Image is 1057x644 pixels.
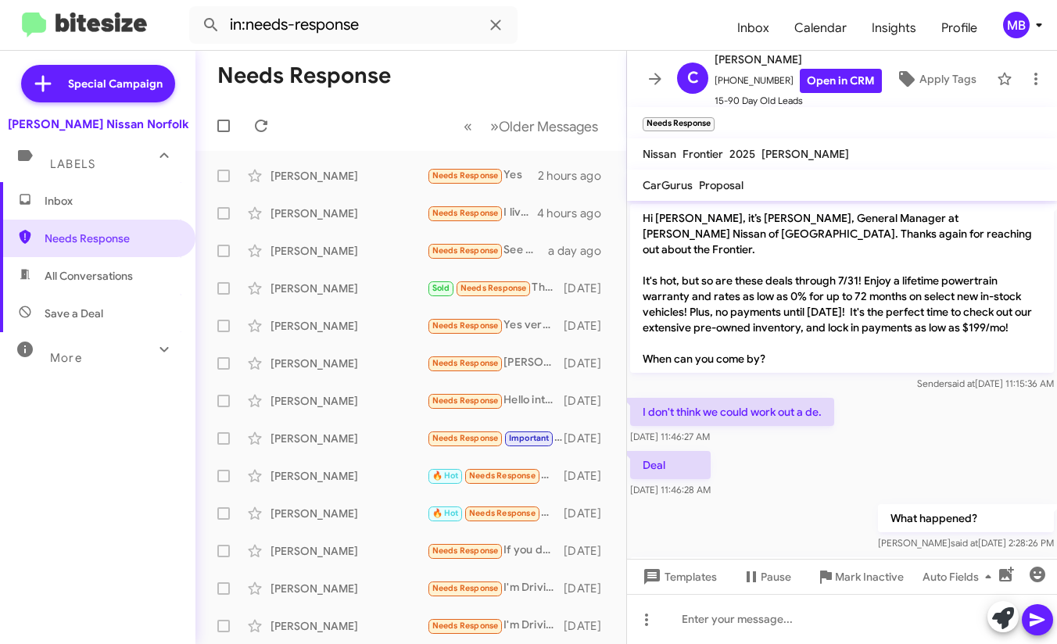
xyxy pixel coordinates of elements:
span: [DATE] 11:46:27 AM [630,431,710,442]
a: Calendar [782,5,859,51]
div: [PERSON_NAME] [271,281,427,296]
div: No. Under the impression we were working through text messages [427,504,564,522]
p: Hi [PERSON_NAME], it’s [PERSON_NAME], General Manager at [PERSON_NAME] Nissan of [GEOGRAPHIC_DATA... [630,204,1054,373]
div: [PERSON_NAME] [271,168,427,184]
button: Auto Fields [910,563,1010,591]
div: a day ago [548,243,614,259]
button: Templates [627,563,729,591]
div: [DATE] [564,506,614,521]
div: [DATE] [564,581,614,596]
button: Apply Tags [882,65,989,93]
nav: Page navigation example [455,110,607,142]
span: Pause [761,563,791,591]
span: Needs Response [460,283,527,293]
p: Deal [630,451,711,479]
span: Needs Response [45,231,177,246]
div: [PERSON_NAME] [271,431,427,446]
div: Thanks very much. [427,279,564,297]
div: [PERSON_NAME] [271,393,427,409]
span: [PERSON_NAME] [DATE] 2:28:26 PM [878,537,1054,549]
div: [PERSON_NAME] [271,243,427,259]
span: Special Campaign [68,76,163,91]
span: Needs Response [469,508,536,518]
span: Proposal [699,178,743,192]
div: [PERSON_NAME] [271,206,427,221]
span: [PERSON_NAME] [761,147,849,161]
div: 2 hours ago [538,168,614,184]
div: [PERSON_NAME] Nissan Norfolk [8,116,188,132]
div: [DATE] [564,468,614,484]
button: Mark Inactive [804,563,916,591]
div: Hello interested in a Nissan maxima [427,392,564,410]
span: 🔥 Hot [432,508,459,518]
span: Needs Response [432,170,499,181]
span: Templates [640,563,717,591]
span: Save a Deal [45,306,103,321]
small: Needs Response [643,117,715,131]
div: If you don't want to send me your best otd price.. then probably not coming to look.. [427,542,564,560]
p: Hi [PERSON_NAME], it's [PERSON_NAME] at [PERSON_NAME] Nissan of [GEOGRAPHIC_DATA]. Just wanted to... [630,557,1054,617]
div: How late are you available for appraisal? [427,429,564,447]
span: said at [951,537,978,549]
span: [PERSON_NAME] [715,50,882,69]
span: [DATE] 11:46:28 AM [630,484,711,496]
span: 15-90 Day Old Leads [715,93,882,109]
span: More [50,351,82,365]
div: I'm Driving - Sent from My Car [427,579,564,597]
span: Needs Response [432,358,499,368]
span: Labels [50,157,95,171]
button: Pause [729,563,804,591]
span: Older Messages [499,118,598,135]
div: [PERSON_NAME] [271,618,427,634]
div: 4 hours ago [537,206,614,221]
div: [DATE] [564,543,614,559]
div: I live in [GEOGRAPHIC_DATA], and I think my family made the executive decision to get a hybrid hi... [427,204,537,222]
span: Mark Inactive [835,563,904,591]
div: [PERSON_NAME] [271,318,427,334]
button: MB [990,12,1040,38]
div: I'm Driving - Sent from My Car [427,617,564,635]
span: C [687,66,699,91]
span: said at [948,377,975,389]
span: Needs Response [432,395,499,406]
div: [PERSON_NAME] [271,543,427,559]
span: [PHONE_NUMBER] [715,69,882,93]
p: What happened? [878,504,1054,532]
div: MB [1003,12,1030,38]
span: Needs Response [432,546,499,556]
span: Sold [432,283,450,293]
span: Inbox [45,193,177,209]
span: Nissan [643,147,676,161]
div: [PERSON_NAME], All was good! [PERSON_NAME] and [PERSON_NAME] met every need I had. I not ready to... [427,354,564,372]
span: Needs Response [432,621,499,631]
span: Auto Fields [923,563,998,591]
div: [DATE] [564,281,614,296]
a: Special Campaign [21,65,175,102]
p: I don't think we could work out a de. [630,398,834,426]
div: [PERSON_NAME] [271,506,427,521]
span: 2025 [729,147,755,161]
span: Inbox [725,5,782,51]
a: Open in CRM [800,69,882,93]
span: « [464,116,472,136]
span: Needs Response [432,583,499,593]
span: All Conversations [45,268,133,284]
span: Frontier [683,147,723,161]
div: [DATE] [564,318,614,334]
div: [PERSON_NAME] [271,468,427,484]
button: Next [481,110,607,142]
a: Profile [929,5,990,51]
input: Search [189,6,518,44]
div: [PERSON_NAME] [271,356,427,371]
span: Needs Response [432,320,499,331]
span: Sender [DATE] 11:15:36 AM [917,377,1054,389]
span: Important [509,433,550,443]
div: Yes very well [427,317,564,335]
div: Do you have any manuals in stock atm? [427,467,564,485]
h1: Needs Response [217,63,391,88]
span: CarGurus [643,178,693,192]
span: 🔥 Hot [432,470,459,481]
span: Needs Response [469,470,536,481]
span: Needs Response [432,433,499,443]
